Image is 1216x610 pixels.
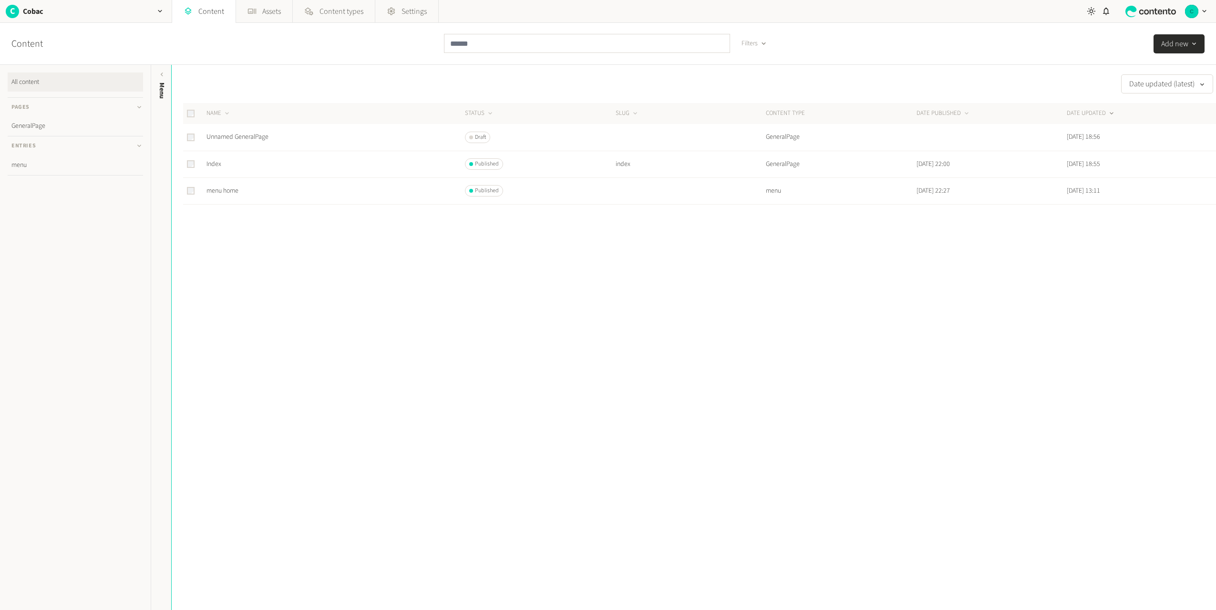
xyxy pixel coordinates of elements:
button: Filters [734,34,774,53]
a: menu home [206,186,238,196]
h2: Cobac [23,6,43,17]
button: Date updated (latest) [1121,74,1213,93]
button: STATUS [465,109,494,118]
span: Published [475,186,499,195]
span: C [6,5,19,18]
span: Draft [475,133,486,142]
td: GeneralPage [765,124,916,151]
a: All content [8,72,143,92]
time: [DATE] 22:00 [917,159,950,169]
time: [DATE] 18:55 [1067,159,1100,169]
td: index [615,151,766,177]
h2: Content [11,37,65,51]
span: Settings [402,6,427,17]
img: carlos [1185,5,1198,18]
span: Content types [319,6,363,17]
td: GeneralPage [765,151,916,177]
span: Published [475,160,499,168]
td: menu [765,177,916,204]
button: SLUG [616,109,639,118]
button: NAME [206,109,231,118]
span: Filters [742,39,758,49]
button: DATE PUBLISHED [917,109,970,118]
span: Menu [157,83,167,99]
button: Add new [1154,34,1205,53]
a: Index [206,159,221,169]
a: menu [8,155,143,175]
time: [DATE] 22:27 [917,186,950,196]
th: CONTENT TYPE [765,103,916,124]
button: DATE UPDATED [1067,109,1115,118]
time: [DATE] 18:56 [1067,132,1100,142]
time: [DATE] 13:11 [1067,186,1100,196]
a: GeneralPage [8,116,143,135]
a: Unnamed GeneralPage [206,132,268,142]
span: Pages [11,103,30,112]
span: Entries [11,142,36,150]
